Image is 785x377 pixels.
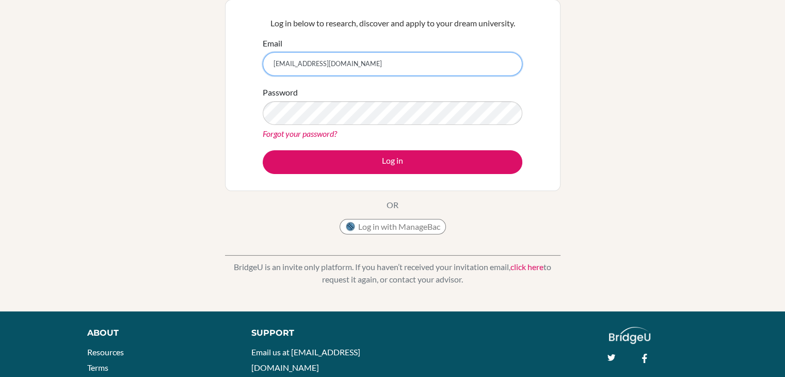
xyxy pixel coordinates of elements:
[87,327,228,339] div: About
[510,262,543,272] a: click here
[263,150,522,174] button: Log in
[609,327,651,344] img: logo_white@2x-f4f0deed5e89b7ecb1c2cc34c3e3d731f90f0f143d5ea2071677605dd97b5244.png
[263,37,282,50] label: Email
[263,17,522,29] p: Log in below to research, discover and apply to your dream university.
[387,199,398,211] p: OR
[87,363,108,372] a: Terms
[251,327,381,339] div: Support
[87,347,124,357] a: Resources
[340,219,446,234] button: Log in with ManageBac
[251,347,360,372] a: Email us at [EMAIL_ADDRESS][DOMAIN_NAME]
[263,86,298,99] label: Password
[225,261,560,286] p: BridgeU is an invite only platform. If you haven’t received your invitation email, to request it ...
[263,129,337,138] a: Forgot your password?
